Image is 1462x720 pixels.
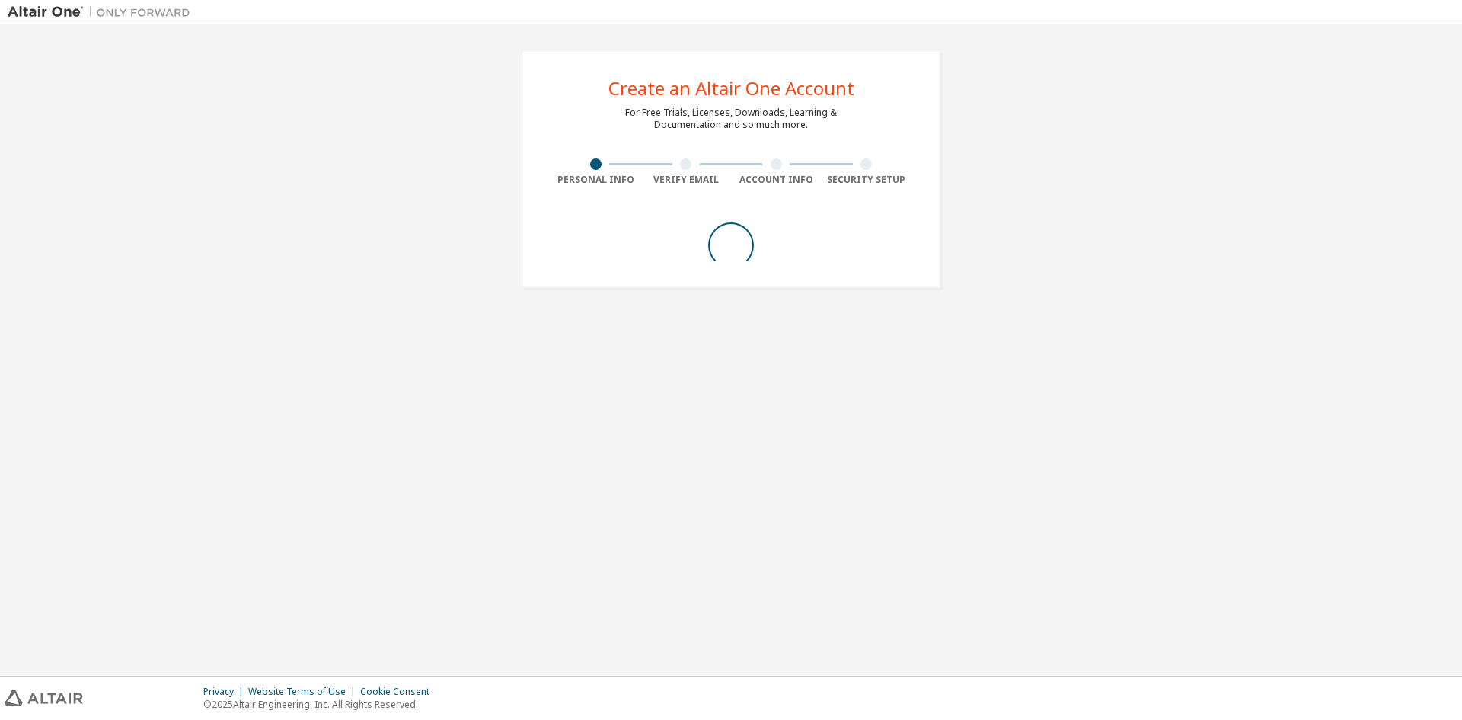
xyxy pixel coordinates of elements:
[822,174,912,186] div: Security Setup
[203,686,248,698] div: Privacy
[8,5,198,20] img: Altair One
[731,174,822,186] div: Account Info
[248,686,360,698] div: Website Terms of Use
[203,698,439,711] p: © 2025 Altair Engineering, Inc. All Rights Reserved.
[360,686,439,698] div: Cookie Consent
[5,690,83,706] img: altair_logo.svg
[625,107,837,131] div: For Free Trials, Licenses, Downloads, Learning & Documentation and so much more.
[551,174,641,186] div: Personal Info
[641,174,732,186] div: Verify Email
[608,79,854,98] div: Create an Altair One Account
